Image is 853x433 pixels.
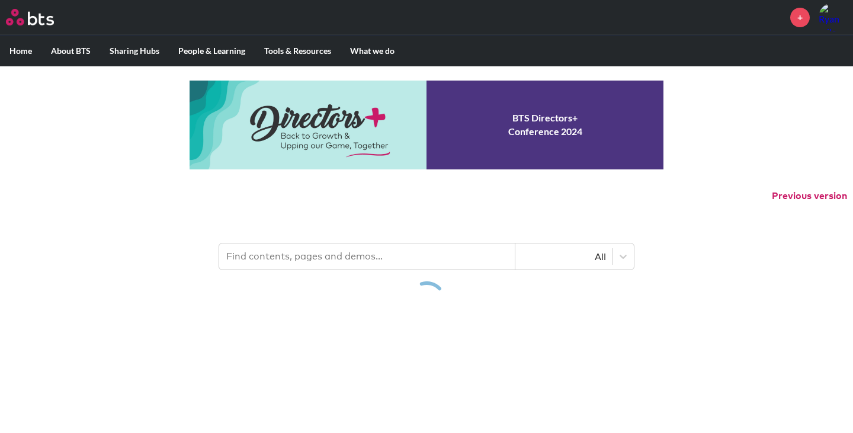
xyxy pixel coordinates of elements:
label: Tools & Resources [255,36,341,66]
img: Ryan Stiles [819,3,847,31]
input: Find contents, pages and demos... [219,243,515,270]
label: Sharing Hubs [100,36,169,66]
div: All [521,250,606,263]
label: About BTS [41,36,100,66]
button: Previous version [772,190,847,203]
label: What we do [341,36,404,66]
a: Profile [819,3,847,31]
a: Conference 2024 [190,81,663,169]
img: BTS Logo [6,9,54,25]
a: Go home [6,9,76,25]
a: + [790,8,810,27]
label: People & Learning [169,36,255,66]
